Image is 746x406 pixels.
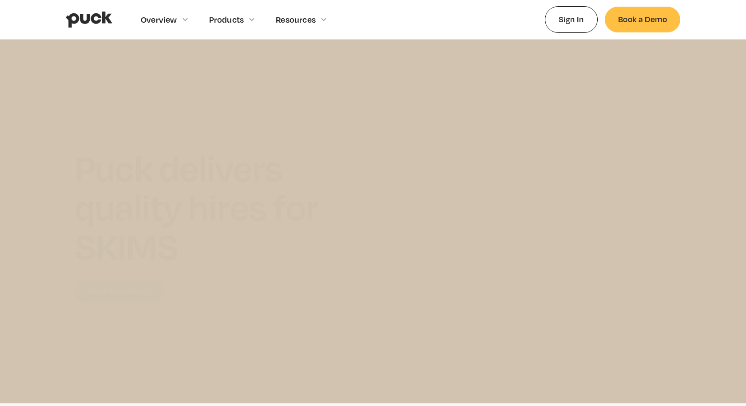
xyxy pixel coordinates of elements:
div: Read case study [87,286,152,295]
a: Sign In [545,6,598,32]
a: Book a Demo [605,7,680,32]
div: Products [209,15,244,24]
div: Resources [276,15,316,24]
a: Read case study [75,279,164,301]
div: Overview [141,15,177,24]
h1: Puck delivers quality hires for SKIMS [75,148,369,265]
